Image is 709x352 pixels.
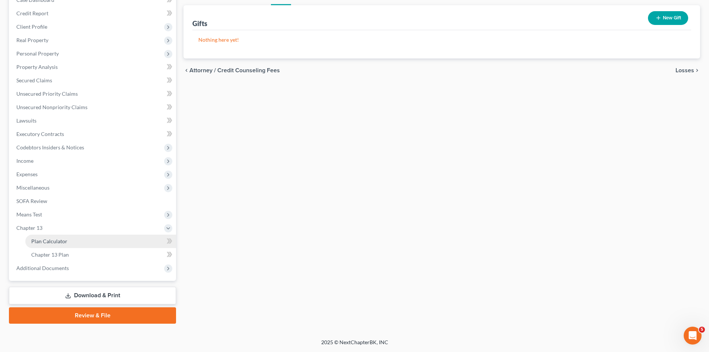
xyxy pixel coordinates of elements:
[16,211,42,218] span: Means Test
[16,225,42,231] span: Chapter 13
[10,87,176,101] a: Unsecured Priority Claims
[31,238,67,244] span: Plan Calculator
[16,37,48,43] span: Real Property
[10,127,176,141] a: Executory Contracts
[143,339,567,352] div: 2025 © NextChapterBK, INC
[16,64,58,70] span: Property Analysis
[16,131,64,137] span: Executory Contracts
[16,23,47,30] span: Client Profile
[694,67,700,73] i: chevron_right
[16,77,52,83] span: Secured Claims
[9,307,176,324] a: Review & File
[183,67,189,73] i: chevron_left
[676,67,700,73] button: Losses chevron_right
[16,10,48,16] span: Credit Report
[10,101,176,114] a: Unsecured Nonpriority Claims
[684,327,702,345] iframe: Intercom live chat
[16,117,36,124] span: Lawsuits
[10,114,176,127] a: Lawsuits
[25,248,176,261] a: Chapter 13 Plan
[10,74,176,87] a: Secured Claims
[676,67,694,73] span: Losses
[16,144,84,150] span: Codebtors Insiders & Notices
[183,67,280,73] button: chevron_left Attorney / Credit Counseling Fees
[198,36,685,44] p: Nothing here yet!
[16,198,47,204] span: SOFA Review
[16,158,33,164] span: Income
[16,91,78,97] span: Unsecured Priority Claims
[31,251,69,258] span: Chapter 13 Plan
[16,265,69,271] span: Additional Documents
[16,104,87,110] span: Unsecured Nonpriority Claims
[16,171,38,177] span: Expenses
[10,60,176,74] a: Property Analysis
[25,235,176,248] a: Plan Calculator
[16,184,49,191] span: Miscellaneous
[9,287,176,304] a: Download & Print
[10,194,176,208] a: SOFA Review
[10,7,176,20] a: Credit Report
[699,327,705,333] span: 5
[189,67,280,73] span: Attorney / Credit Counseling Fees
[648,11,688,25] button: New Gift
[16,50,59,57] span: Personal Property
[192,19,207,28] div: Gifts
